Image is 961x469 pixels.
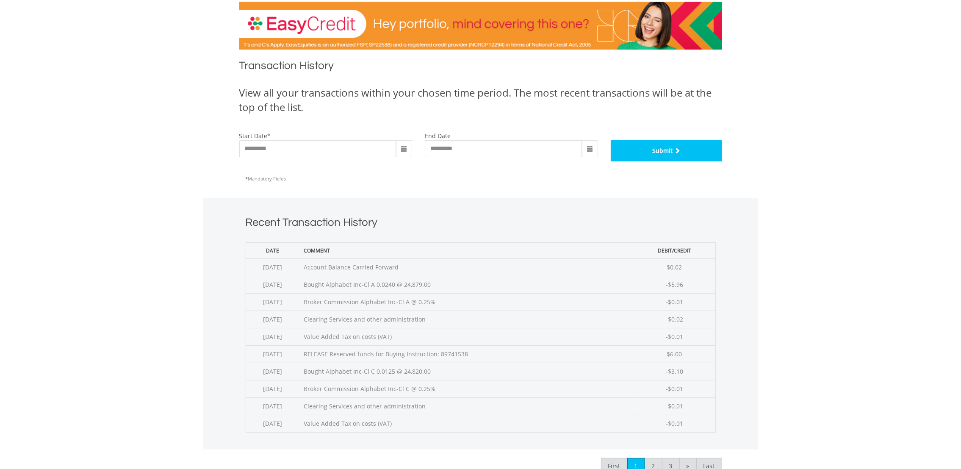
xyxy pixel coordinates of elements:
[299,258,634,276] td: Account Balance Carried Forward
[667,263,682,271] span: $0.02
[246,175,286,182] span: Mandatory Fields
[246,258,299,276] td: [DATE]
[666,315,683,323] span: -$0.02
[299,311,634,328] td: Clearing Services and other administration
[611,140,722,161] button: Submit
[299,380,634,397] td: Broker Commission Alphabet Inc-Cl C @ 0.25%
[634,242,715,258] th: Debit/Credit
[299,293,634,311] td: Broker Commission Alphabet Inc-Cl A @ 0.25%
[246,397,299,415] td: [DATE]
[666,280,683,289] span: -$5.96
[246,311,299,328] td: [DATE]
[299,415,634,432] td: Value Added Tax on costs (VAT)
[246,363,299,380] td: [DATE]
[299,397,634,415] td: Clearing Services and other administration
[667,350,682,358] span: $6.00
[299,363,634,380] td: Bought Alphabet Inc-Cl C 0.0125 @ 24,820.00
[666,385,683,393] span: -$0.01
[246,242,299,258] th: Date
[246,380,299,397] td: [DATE]
[299,328,634,345] td: Value Added Tax on costs (VAT)
[239,132,268,140] label: start date
[246,293,299,311] td: [DATE]
[666,367,683,375] span: -$3.10
[299,276,634,293] td: Bought Alphabet Inc-Cl A 0.0240 @ 24,879.00
[299,345,634,363] td: RELEASE Reserved funds for Buying Instruction: 89741538
[666,298,683,306] span: -$0.01
[666,333,683,341] span: -$0.01
[239,58,722,77] h1: Transaction History
[246,215,716,234] h1: Recent Transaction History
[666,402,683,410] span: -$0.01
[425,132,451,140] label: end date
[246,415,299,432] td: [DATE]
[246,328,299,345] td: [DATE]
[246,345,299,363] td: [DATE]
[239,2,722,50] img: EasyCredit Promotion Banner
[239,86,722,115] div: View all your transactions within your chosen time period. The most recent transactions will be a...
[666,419,683,427] span: -$0.01
[299,242,634,258] th: Comment
[246,276,299,293] td: [DATE]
